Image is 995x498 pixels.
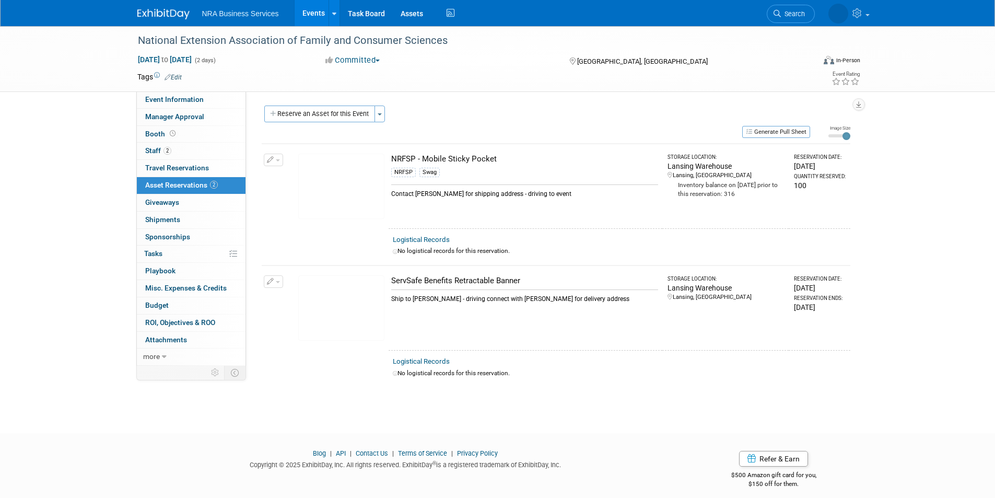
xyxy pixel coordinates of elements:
span: Manager Approval [145,112,204,121]
a: Attachments [137,332,245,349]
a: Asset Reservations2 [137,177,245,194]
div: Event Format [753,54,861,70]
a: Booth [137,126,245,143]
a: Budget [137,297,245,314]
span: NRA Business Services [202,9,279,18]
img: View Images [298,275,384,341]
a: ROI, Objectives & ROO [137,315,245,331]
a: Event Information [137,91,245,108]
div: Swag [419,168,440,177]
span: 2 [163,147,171,155]
div: No logistical records for this reservation. [393,247,846,256]
a: API [336,449,346,457]
a: Misc. Expenses & Credits [137,280,245,297]
a: Terms of Service [398,449,447,457]
div: Reservation Ends: [794,295,846,302]
span: Shipments [145,215,180,224]
span: Sponsorships [145,233,190,241]
span: Search [781,10,805,18]
span: [GEOGRAPHIC_DATA], [GEOGRAPHIC_DATA] [577,57,708,65]
img: ExhibitDay [137,9,190,19]
div: Inventory balance on [DATE] prior to this reservation: 316 [668,180,785,199]
a: Staff2 [137,143,245,159]
div: Event Rating [832,72,860,77]
div: Lansing, [GEOGRAPHIC_DATA] [668,171,785,180]
a: Search [767,5,815,23]
div: NRFSP - Mobile Sticky Pocket [391,154,658,165]
div: $500 Amazon gift card for you, [689,464,858,488]
div: $150 off for them. [689,480,858,489]
span: Booth [145,130,178,138]
div: Contact [PERSON_NAME] for shipping address - driving to event [391,184,658,199]
a: Manager Approval [137,109,245,125]
img: View Images [298,154,384,219]
td: Tags [137,72,182,82]
div: NRFSP [391,168,416,177]
span: Misc. Expenses & Credits [145,284,227,292]
div: [DATE] [794,283,846,293]
span: ROI, Objectives & ROO [145,318,215,327]
div: Image Size [828,125,850,131]
div: Reservation Date: [794,154,846,161]
button: Generate Pull Sheet [742,126,810,138]
div: Ship to [PERSON_NAME] - driving connect with [PERSON_NAME] for delivery address [391,289,658,304]
span: (2 days) [194,57,216,64]
span: Staff [145,146,171,155]
span: Tasks [144,249,162,258]
a: Privacy Policy [457,449,498,457]
a: Playbook [137,263,245,280]
a: Sponsorships [137,229,245,246]
a: Logistical Records [393,357,450,365]
span: | [327,449,334,457]
div: Storage Location: [668,154,785,161]
div: Copyright © 2025 ExhibitDay, Inc. All rights reserved. ExhibitDay is a registered trademark of Ex... [137,458,674,470]
button: Committed [322,55,384,66]
a: Tasks [137,246,245,262]
img: Scott Anderson [828,4,848,24]
a: Shipments [137,212,245,228]
sup: ® [432,460,436,466]
span: to [160,55,170,64]
div: Quantity Reserved: [794,173,846,180]
span: more [143,352,160,361]
span: [DATE] [DATE] [137,55,192,64]
span: | [347,449,354,457]
span: Booth not reserved yet [168,130,178,137]
a: Contact Us [356,449,388,457]
div: National Extension Association of Family and Consumer Sciences [134,31,799,50]
a: Travel Reservations [137,160,245,177]
div: No logistical records for this reservation. [393,369,846,378]
div: [DATE] [794,161,846,171]
div: Storage Location: [668,275,785,283]
div: Lansing, [GEOGRAPHIC_DATA] [668,293,785,302]
a: Giveaways [137,194,245,211]
td: Personalize Event Tab Strip [206,366,225,379]
td: Toggle Event Tabs [224,366,245,379]
a: Edit [165,74,182,81]
img: Format-Inperson.png [824,56,834,64]
span: Event Information [145,95,204,103]
div: 100 [794,180,846,191]
div: [DATE] [794,302,846,312]
span: Travel Reservations [145,164,209,172]
a: Blog [313,449,326,457]
div: ServSafe Benefits Retractable Banner [391,275,658,286]
a: more [137,349,245,365]
span: Asset Reservations [145,181,218,189]
div: In-Person [836,56,860,64]
a: Logistical Records [393,236,450,244]
div: Reservation Date: [794,275,846,283]
span: | [449,449,455,457]
button: Reserve an Asset for this Event [264,106,375,122]
span: Budget [145,301,169,309]
span: 2 [210,181,218,189]
a: Refer & Earn [739,451,808,467]
span: Playbook [145,267,175,275]
div: Lansing Warehouse [668,283,785,293]
div: Lansing Warehouse [668,161,785,171]
span: Attachments [145,335,187,344]
span: | [390,449,396,457]
span: Giveaways [145,198,179,206]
